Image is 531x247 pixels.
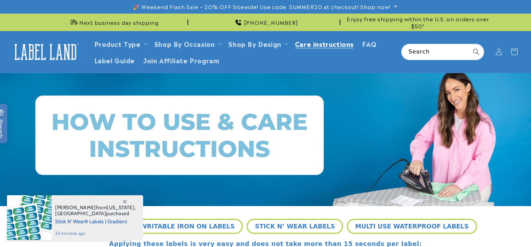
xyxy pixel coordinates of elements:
span: [US_STATE] [107,204,134,211]
a: Care instructions [291,35,358,52]
button: Search [469,44,484,59]
span: [PHONE_NUMBER] [244,19,298,26]
span: Enjoy free shipping within the U.S. on orders over $50* [343,15,493,29]
a: FAQ [358,35,381,52]
button: MULTI USE WATERPROOF LABELS [347,219,477,234]
span: Shop By Occasion [154,40,215,48]
span: Next business day shipping [79,19,158,26]
a: Product Type [94,39,141,48]
a: Shop By Design [228,39,281,48]
button: WRITABLE IRON ON LABELS [132,219,243,234]
span: 🎉 Weekend Flash Sale – 20% OFF Sitewide! Use code: SUMMER20 at checkout! Shop now! [133,3,390,10]
a: Label Guide [90,52,139,68]
span: FAQ [362,40,377,48]
summary: Shop By Design [224,35,290,52]
div: Announcement [191,14,340,31]
a: Label Land [8,38,83,65]
span: from , purchased [55,205,136,217]
summary: Shop By Occasion [150,35,224,52]
span: [PERSON_NAME] [55,204,96,211]
div: Announcement [39,14,188,31]
button: STICK N’ WEAR LABELS [246,219,343,234]
div: Announcement [343,14,493,31]
span: [GEOGRAPHIC_DATA] [55,210,106,217]
span: Care instructions [295,40,354,48]
span: Label Guide [94,56,135,64]
a: Join Affiliate Program [139,52,223,68]
img: Label Land [10,41,80,63]
span: Join Affiliate Program [143,56,219,64]
summary: Product Type [90,35,150,52]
